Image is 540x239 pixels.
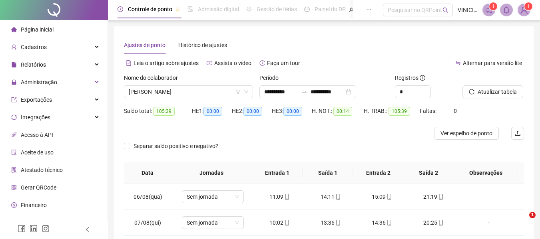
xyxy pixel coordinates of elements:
span: search [442,7,448,13]
span: Controle de ponto [128,6,172,12]
span: 105:39 [389,107,410,116]
span: file-done [187,6,193,12]
span: instagram [42,225,50,233]
div: 13:36 [312,218,350,227]
span: Alternar para versão lite [463,60,522,66]
span: Ver espelho de ponto [440,129,492,138]
span: Cadastros [21,44,47,50]
div: H. TRAB.: [364,107,420,116]
span: sun [246,6,252,12]
span: CARLOS NATANAEL DA COSTA LOPES [129,86,248,98]
span: clock-circle [118,6,123,12]
span: Relatórios [21,61,46,68]
span: 0 [454,108,457,114]
span: reload [469,89,474,95]
span: mobile [283,220,290,225]
span: 00:00 [203,107,222,116]
span: mobile [335,220,341,225]
span: Ajustes de ponto [124,42,165,48]
span: Gerar QRCode [21,184,56,191]
div: 21:19 [414,192,452,201]
span: 00:00 [283,107,302,116]
span: home [11,27,17,32]
div: H. NOT.: [312,107,364,116]
span: 06/08(qua) [134,194,162,200]
span: mobile [437,194,444,199]
span: mobile [437,220,444,225]
span: Atualizar tabela [478,87,517,96]
sup: 1 [489,2,497,10]
span: info-circle [420,75,425,81]
span: Exportações [21,97,52,103]
button: Ver espelho de ponto [434,127,499,140]
span: Integrações [21,114,50,120]
div: - [465,192,512,201]
span: left [85,227,90,232]
span: down [244,89,249,94]
span: mobile [386,194,392,199]
th: Saída 1 [303,162,353,184]
span: Assista o vídeo [214,60,251,66]
span: ellipsis [366,6,372,12]
div: HE 1: [192,107,232,116]
button: Atualizar tabela [462,85,523,98]
div: 20:25 [414,218,452,227]
span: Administração [21,79,57,85]
span: audit [11,150,17,155]
span: mobile [335,194,341,199]
span: solution [11,167,17,173]
span: Leia o artigo sobre ajustes [134,60,199,66]
span: 1 [529,212,536,218]
span: Separar saldo positivo e negativo? [130,142,221,150]
div: 10:02 [261,218,299,227]
span: swap [455,60,461,66]
span: dollar [11,202,17,208]
span: VINICIUS [458,6,478,14]
span: notification [485,6,492,14]
span: upload [514,130,521,136]
span: linkedin [30,225,38,233]
div: 11:09 [261,192,299,201]
span: Financeiro [21,202,47,208]
span: pushpin [175,7,180,12]
th: Observações [454,162,518,184]
div: HE 3: [272,107,312,116]
span: file-text [126,60,132,66]
span: Faltas: [420,108,438,114]
span: lock [11,79,17,85]
span: api [11,132,17,138]
span: 00:00 [243,107,262,116]
span: Página inicial [21,26,54,33]
span: export [11,97,17,103]
span: 1 [492,4,495,9]
span: Faça um tour [267,60,300,66]
div: - [465,218,512,227]
sup: Atualize o seu contato no menu Meus Dados [524,2,532,10]
span: 07/08(qui) [134,219,161,226]
span: 00:14 [333,107,352,116]
span: facebook [18,225,26,233]
span: Observações [460,168,512,177]
span: Gestão de férias [257,6,297,12]
span: Admissão digital [198,6,239,12]
span: swap-right [301,89,307,95]
span: Acesso à API [21,132,53,138]
span: Histórico de ajustes [178,42,227,48]
span: 1 [527,4,530,9]
th: Saída 2 [403,162,454,184]
span: history [259,60,265,66]
span: Sem jornada [187,217,239,229]
div: 14:11 [312,192,350,201]
img: 59819 [518,4,530,16]
label: Período [259,73,284,82]
div: 15:09 [363,192,401,201]
span: 105:39 [153,107,175,116]
th: Entrada 2 [353,162,403,184]
span: mobile [283,194,290,199]
span: mobile [386,220,392,225]
th: Data [124,162,171,184]
div: Saldo total: [124,107,192,116]
span: qrcode [11,185,17,190]
span: file [11,62,17,67]
span: Central de ajuda [21,219,61,226]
